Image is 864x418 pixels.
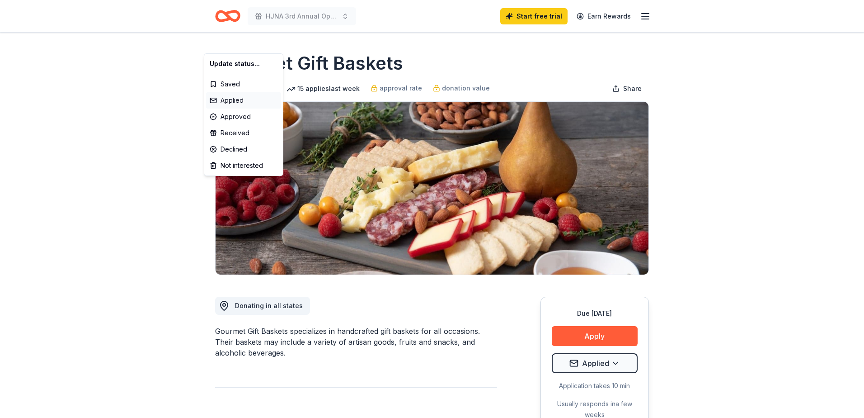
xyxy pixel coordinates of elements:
div: Update status... [206,56,281,72]
div: Not interested [206,157,281,174]
div: Saved [206,76,281,92]
div: Applied [206,92,281,109]
span: HJNA 3rd Annual Open House [266,11,338,22]
div: Declined [206,141,281,157]
div: Approved [206,109,281,125]
div: Received [206,125,281,141]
